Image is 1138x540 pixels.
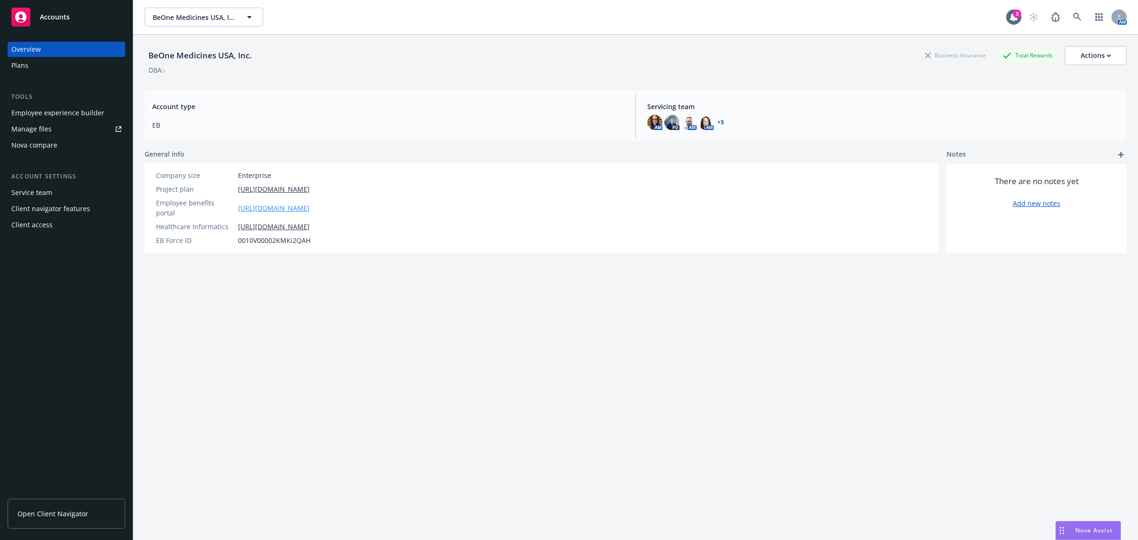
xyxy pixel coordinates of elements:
a: Employee experience builder [8,105,125,121]
span: Notes [946,149,966,160]
span: There are no notes yet [995,176,1079,187]
div: BeOne Medicines USA, Inc. [145,49,256,62]
div: Overview [11,42,41,57]
a: [URL][DOMAIN_NAME] [238,222,310,232]
a: [URL][DOMAIN_NAME] [238,184,310,194]
a: Service team [8,185,125,200]
div: Employee benefits portal [156,198,234,218]
a: [URL][DOMAIN_NAME] [238,203,310,213]
a: Accounts [8,4,125,30]
span: Enterprise [238,170,271,180]
div: Healthcare Informatics [156,222,234,232]
a: Overview [8,42,125,57]
a: Plans [8,58,125,73]
div: Drag to move [1056,521,1068,540]
a: Search [1068,8,1087,27]
a: Client access [8,217,125,233]
span: Servicing team [647,102,1119,112]
div: Actions [1081,47,1111,65]
button: Actions [1065,46,1127,65]
div: Plans [11,58,28,73]
span: Accounts [40,13,70,21]
div: DBA: - [148,65,166,75]
a: add [1115,149,1127,160]
a: Switch app [1090,8,1109,27]
div: Company size [156,170,234,180]
div: 3 [1013,9,1021,18]
img: photo [681,115,697,130]
span: Account type [152,102,624,112]
div: Client navigator features [11,201,90,216]
div: Service team [11,185,52,200]
div: Account settings [8,172,125,181]
span: EB [152,120,624,130]
img: photo [647,115,662,130]
div: Tools [8,92,125,102]
span: 0010V00002KMKi2QAH [238,235,311,245]
a: Add new notes [1013,198,1060,208]
span: General info [145,149,184,159]
a: +5 [717,120,724,125]
a: Nova compare [8,138,125,153]
div: Project plan [156,184,234,194]
div: EB Force ID [156,235,234,245]
div: Nova compare [11,138,57,153]
span: Nova Assist [1075,526,1113,534]
a: Report a Bug [1046,8,1065,27]
div: Manage files [11,121,52,137]
img: photo [698,115,714,130]
button: BeOne Medicines USA, Inc. [145,8,263,27]
span: Open Client Navigator [18,509,88,519]
div: Business Insurance [920,49,991,61]
img: photo [664,115,679,130]
span: BeOne Medicines USA, Inc. [153,12,235,22]
div: Employee experience builder [11,105,104,121]
a: Client navigator features [8,201,125,216]
a: Manage files [8,121,125,137]
div: Total Rewards [998,49,1057,61]
button: Nova Assist [1055,521,1121,540]
div: Client access [11,217,53,233]
a: Start snowing [1024,8,1043,27]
